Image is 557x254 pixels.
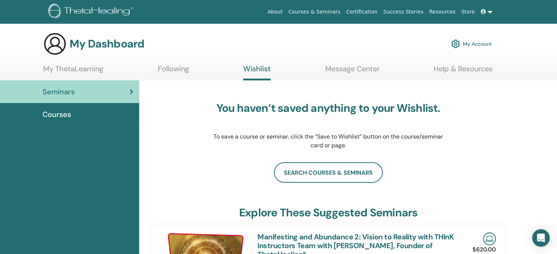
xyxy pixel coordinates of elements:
h3: explore these suggested seminars [239,206,417,219]
img: cog.svg [451,38,460,50]
h3: You haven’t saved anything to your Wishlist. [213,102,444,115]
a: Resources [426,5,458,19]
img: logo.png [48,4,136,20]
img: generic-user-icon.jpg [43,32,67,56]
a: Wishlist [243,64,271,80]
p: $620.00 [472,245,496,254]
a: Certification [343,5,380,19]
span: Courses [42,109,71,120]
a: Help & Resources [434,64,493,79]
a: Message Center [325,64,379,79]
p: To save a course or seminar, click the “Save to Wishlist” button on the course/seminar card or page. [213,132,444,150]
a: Store [458,5,478,19]
a: My ThetaLearning [43,64,103,79]
a: search courses & seminars [274,162,383,183]
a: Success Stories [380,5,426,19]
div: Open Intercom Messenger [532,229,550,247]
a: Following [158,64,189,79]
a: My Account [451,36,492,52]
a: Courses & Seminars [286,5,344,19]
span: Seminars [42,86,75,97]
a: About [264,5,285,19]
h3: My Dashboard [70,37,144,50]
img: Live Online Seminar [483,232,496,245]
